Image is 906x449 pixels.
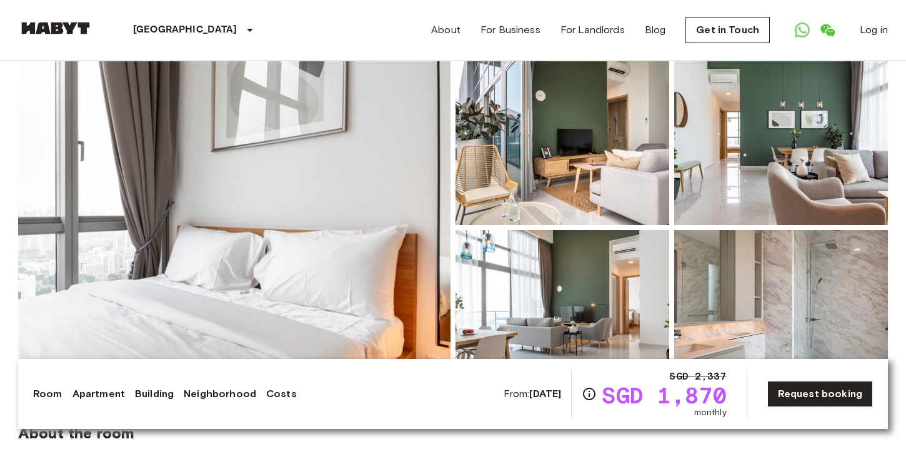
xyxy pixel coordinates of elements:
[266,386,297,401] a: Costs
[645,23,666,38] a: Blog
[504,387,562,401] span: From:
[560,23,625,38] a: For Landlords
[18,61,451,394] img: Marketing picture of unit SG-01-113-001-05
[455,230,669,394] img: Picture of unit SG-01-113-001-05
[767,381,873,407] a: Request booking
[674,230,888,394] img: Picture of unit SG-01-113-001-05
[582,386,597,401] svg: Check cost overview for full price breakdown. Please note that discounts apply to new joiners onl...
[18,22,93,34] img: Habyt
[790,18,815,43] a: Open WhatsApp
[669,369,726,384] span: SGD 2,337
[455,61,669,225] img: Picture of unit SG-01-113-001-05
[860,23,888,38] a: Log in
[33,386,62,401] a: Room
[133,23,237,38] p: [GEOGRAPHIC_DATA]
[694,406,727,419] span: monthly
[184,386,256,401] a: Neighborhood
[480,23,540,38] a: For Business
[18,424,888,443] span: About the room
[602,384,726,406] span: SGD 1,870
[529,388,561,400] b: [DATE]
[135,386,174,401] a: Building
[685,17,770,43] a: Get in Touch
[674,61,888,225] img: Picture of unit SG-01-113-001-05
[72,386,125,401] a: Apartment
[431,23,460,38] a: About
[815,18,840,43] a: Open WeChat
